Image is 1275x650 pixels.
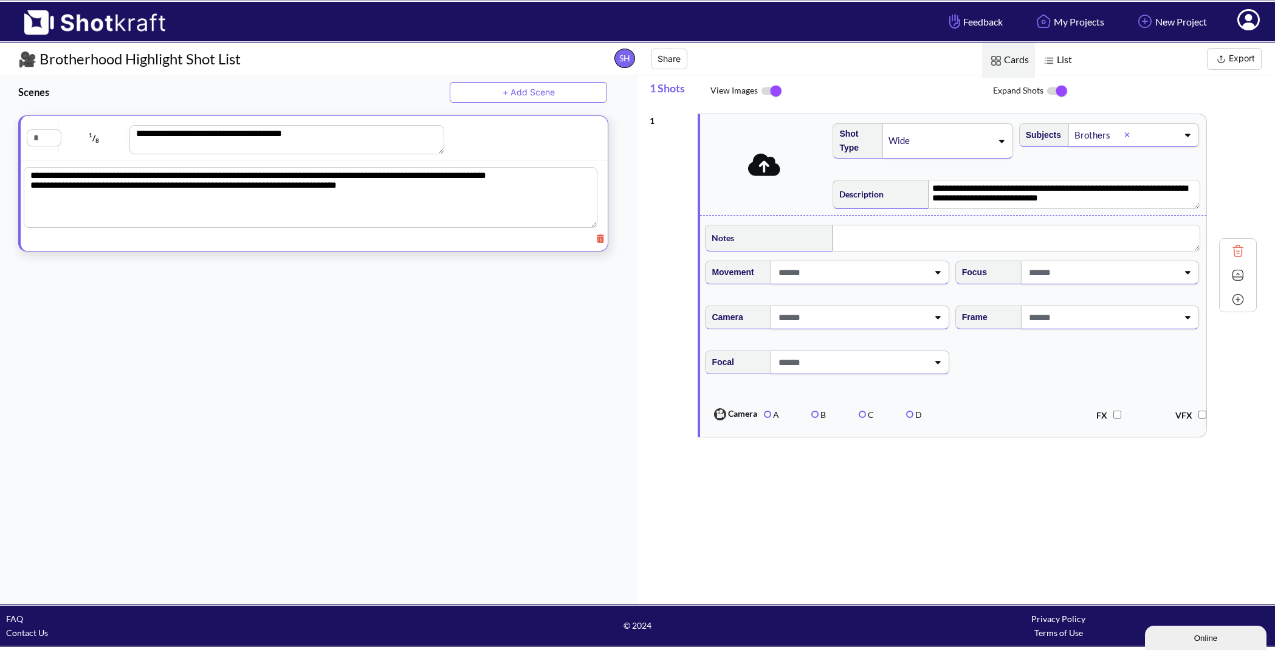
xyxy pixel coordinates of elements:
span: Frame [956,307,988,327]
div: 1 [650,108,692,128]
span: VFX [1175,410,1198,420]
span: Camera [706,307,743,327]
span: SH [614,49,635,68]
span: Description [833,184,884,204]
label: A [764,409,779,420]
div: Terms of Use [848,626,1269,640]
span: © 2024 [427,618,848,632]
span: 8 [95,137,99,144]
img: Contract Icon [1229,266,1247,284]
label: C [859,409,874,420]
div: Brothers [1073,127,1124,143]
a: My Projects [1024,5,1113,38]
span: Focal [706,352,734,372]
span: 1 [89,131,92,139]
img: ToggleOn Icon [758,78,785,104]
img: Trash Icon [1229,242,1247,260]
img: Home Icon [1033,11,1054,32]
span: 1 Shots [650,75,710,108]
label: D [906,409,922,420]
button: Export [1207,48,1262,70]
img: Export Icon [1214,52,1229,67]
span: Movement [706,262,754,282]
button: Share [651,49,687,69]
span: Focus [956,262,987,282]
span: / [62,128,126,148]
button: + Add Scene [450,82,607,103]
img: Card Icon [988,53,1004,69]
span: Notes [706,228,734,248]
img: Add Icon [1229,290,1247,309]
span: Shot Type [833,124,877,158]
span: View Images [710,78,993,104]
img: Add Icon [1135,11,1155,32]
img: ToggleOn Icon [1043,78,1071,104]
label: B [811,409,826,420]
div: Privacy Policy [848,612,1269,626]
a: New Project [1126,5,1216,38]
span: FX [1096,410,1113,420]
img: Camera Icon [711,405,728,423]
a: FAQ [6,614,23,624]
span: Subjects [1020,125,1061,145]
h3: Scenes [18,85,450,99]
iframe: chat widget [1145,623,1269,650]
a: Contact Us [6,628,48,638]
img: Hand Icon [946,11,963,32]
span: Camera [709,405,758,423]
div: Wide [887,132,948,149]
span: Cards [982,43,1035,78]
img: List Icon [1041,53,1057,69]
span: Feedback [946,15,1003,29]
span: List [1035,43,1078,78]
